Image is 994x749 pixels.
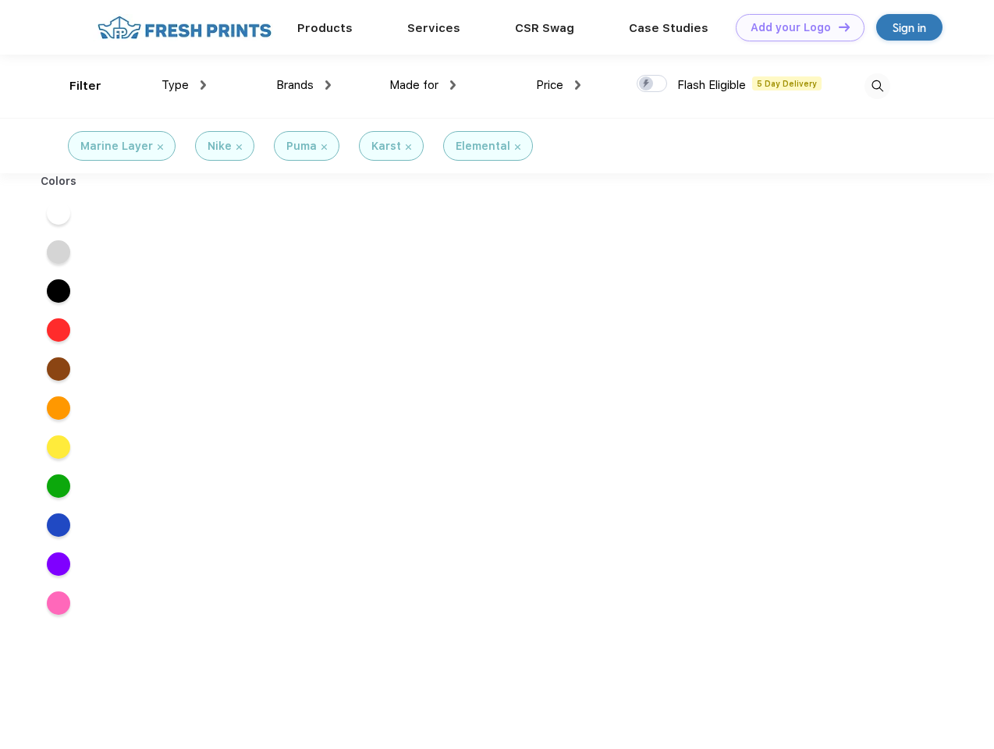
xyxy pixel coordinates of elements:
[893,19,926,37] div: Sign in
[276,78,314,92] span: Brands
[677,78,746,92] span: Flash Eligible
[876,14,943,41] a: Sign in
[208,138,232,154] div: Nike
[162,78,189,92] span: Type
[371,138,401,154] div: Karst
[201,80,206,90] img: dropdown.png
[456,138,510,154] div: Elemental
[515,21,574,35] a: CSR Swag
[536,78,563,92] span: Price
[575,80,580,90] img: dropdown.png
[407,21,460,35] a: Services
[69,77,101,95] div: Filter
[325,80,331,90] img: dropdown.png
[29,173,89,190] div: Colors
[236,144,242,150] img: filter_cancel.svg
[297,21,353,35] a: Products
[389,78,438,92] span: Made for
[752,76,822,91] span: 5 Day Delivery
[406,144,411,150] img: filter_cancel.svg
[450,80,456,90] img: dropdown.png
[158,144,163,150] img: filter_cancel.svg
[839,23,850,31] img: DT
[515,144,520,150] img: filter_cancel.svg
[286,138,317,154] div: Puma
[80,138,153,154] div: Marine Layer
[321,144,327,150] img: filter_cancel.svg
[864,73,890,99] img: desktop_search.svg
[751,21,831,34] div: Add your Logo
[93,14,276,41] img: fo%20logo%202.webp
